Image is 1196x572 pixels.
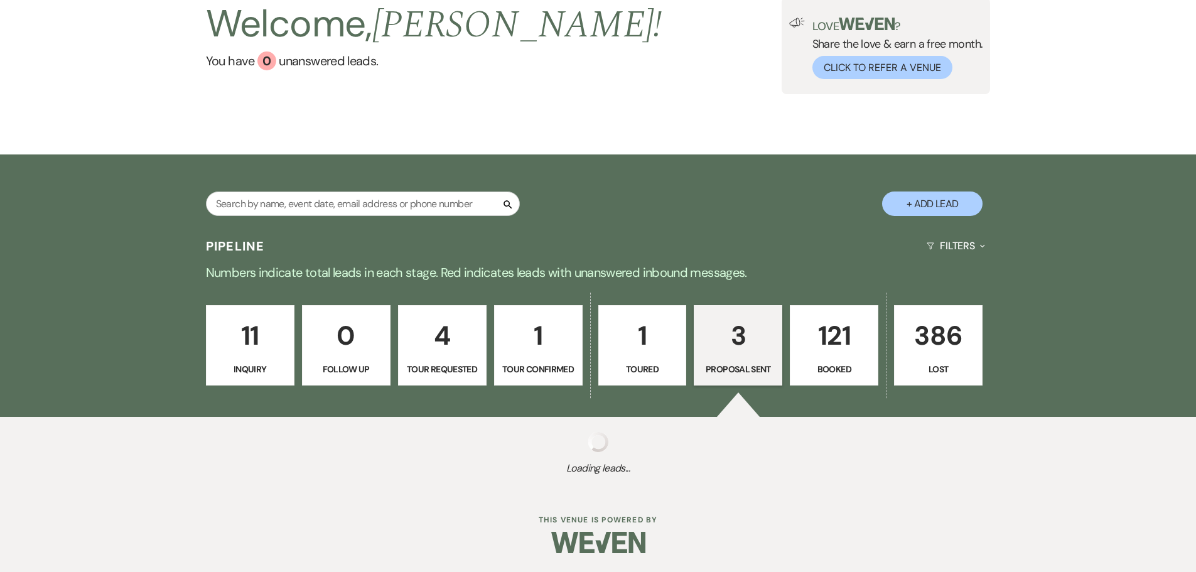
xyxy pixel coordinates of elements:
a: 386Lost [894,305,983,386]
p: Inquiry [214,362,286,376]
p: Booked [798,362,870,376]
p: 3 [702,315,774,357]
p: 1 [606,315,679,357]
a: You have 0 unanswered leads. [206,51,662,70]
button: + Add Lead [882,192,983,216]
h3: Pipeline [206,237,265,255]
p: Follow Up [310,362,382,376]
div: 0 [257,51,276,70]
button: Click to Refer a Venue [812,56,952,79]
p: 386 [902,315,974,357]
input: Search by name, event date, email address or phone number [206,192,520,216]
p: 1 [502,315,574,357]
p: Toured [606,362,679,376]
a: 0Follow Up [302,305,391,386]
img: loud-speaker-illustration.svg [789,18,805,28]
a: 3Proposal Sent [694,305,782,386]
p: Proposal Sent [702,362,774,376]
img: Weven Logo [551,521,645,564]
a: 121Booked [790,305,878,386]
span: Loading leads... [60,461,1136,476]
p: 11 [214,315,286,357]
a: 1Tour Confirmed [494,305,583,386]
a: 1Toured [598,305,687,386]
a: 11Inquiry [206,305,294,386]
a: 4Tour Requested [398,305,487,386]
div: Share the love & earn a free month. [805,18,983,79]
p: 4 [406,315,478,357]
p: Tour Confirmed [502,362,574,376]
button: Filters [922,229,990,262]
p: Numbers indicate total leads in each stage. Red indicates leads with unanswered inbound messages. [146,262,1050,283]
p: Tour Requested [406,362,478,376]
img: loading spinner [588,432,608,452]
img: weven-logo-green.svg [839,18,895,30]
p: Love ? [812,18,983,32]
p: Lost [902,362,974,376]
p: 121 [798,315,870,357]
p: 0 [310,315,382,357]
